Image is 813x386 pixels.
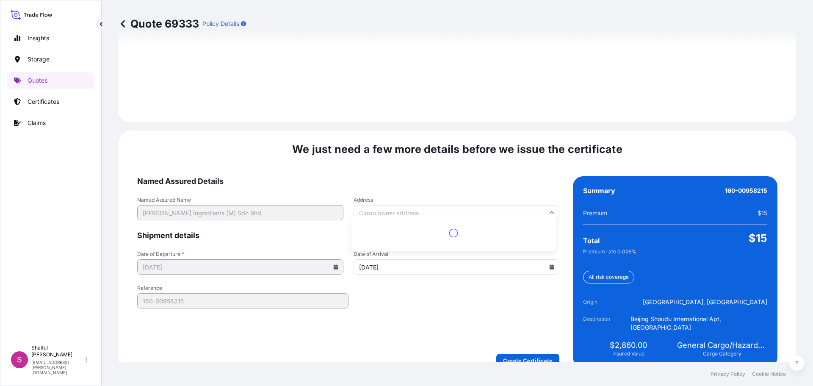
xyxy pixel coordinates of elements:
[758,209,767,217] span: $15
[630,315,767,332] span: Beijing Shoudu International Apt, [GEOGRAPHIC_DATA]
[354,251,560,258] span: Date of Arrival
[7,93,94,110] a: Certificates
[31,344,84,358] p: Shaiful [PERSON_NAME]
[137,176,559,186] span: Named Assured Details
[137,285,348,292] span: Reference
[7,51,94,68] a: Storage
[643,298,767,306] span: [GEOGRAPHIC_DATA], [GEOGRAPHIC_DATA]
[752,371,786,378] a: Cookie Notice
[137,230,559,241] span: Shipment details
[612,350,644,357] span: Insured Value
[583,271,634,283] div: All risk coverage
[137,251,343,258] span: Date of Departure
[583,298,630,306] span: Origin
[28,55,50,64] p: Storage
[503,356,553,365] p: Create Certificate
[119,17,199,31] p: Quote 69333
[28,34,49,42] p: Insights
[725,186,767,195] span: 160-00958215
[354,197,560,203] span: Address
[137,259,343,275] input: mm/dd/yyyy
[137,197,343,203] span: Named Assured Name
[703,350,741,357] span: Cargo Category
[31,360,84,375] p: [EMAIL_ADDRESS][PERSON_NAME][DOMAIN_NAME]
[7,72,94,89] a: Quotes
[28,119,46,127] p: Claims
[711,371,745,378] a: Privacy Policy
[7,114,94,131] a: Claims
[292,142,622,156] span: We just need a few more details before we issue the certificate
[583,186,615,195] span: Summary
[28,76,47,85] p: Quotes
[7,30,94,47] a: Insights
[28,97,59,106] p: Certificates
[583,209,607,217] span: Premium
[749,231,767,245] span: $15
[354,205,560,220] input: Cargo owner address
[583,315,630,332] span: Destination
[583,248,636,255] span: Premium rate 0.026 %
[610,340,647,350] span: $2,860.00
[354,259,560,275] input: mm/dd/yyyy
[202,19,239,28] p: Policy Details
[583,236,600,245] span: Total
[677,340,767,350] span: General Cargo/Hazardous Material
[17,355,22,364] span: S
[496,354,559,367] button: Create Certificate
[137,293,348,308] input: Your internal reference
